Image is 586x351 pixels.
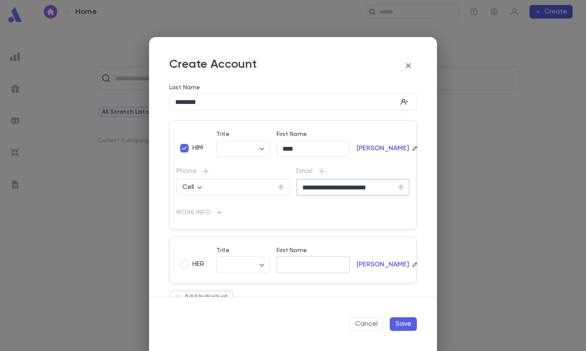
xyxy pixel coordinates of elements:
label: Title [216,131,229,138]
span: HER [192,260,204,269]
button: More Info [176,206,224,219]
button: Cancel [350,317,383,331]
p: Create Account [169,57,257,74]
button: Add Individual [169,290,233,304]
label: Last Name [169,84,200,91]
p: [PERSON_NAME] [357,261,410,269]
label: First Name [277,247,307,254]
p: [PERSON_NAME] [357,144,410,153]
div: ​ [216,257,270,273]
div: ​ [216,141,270,157]
p: Email [296,167,410,175]
span: HIM [192,144,203,152]
p: Phone [176,167,290,175]
label: Title [216,247,229,254]
span: Cell [182,184,194,191]
button: Save [390,317,417,331]
div: Cell [182,179,205,196]
label: First Name [277,131,307,138]
span: More Info [176,209,211,216]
